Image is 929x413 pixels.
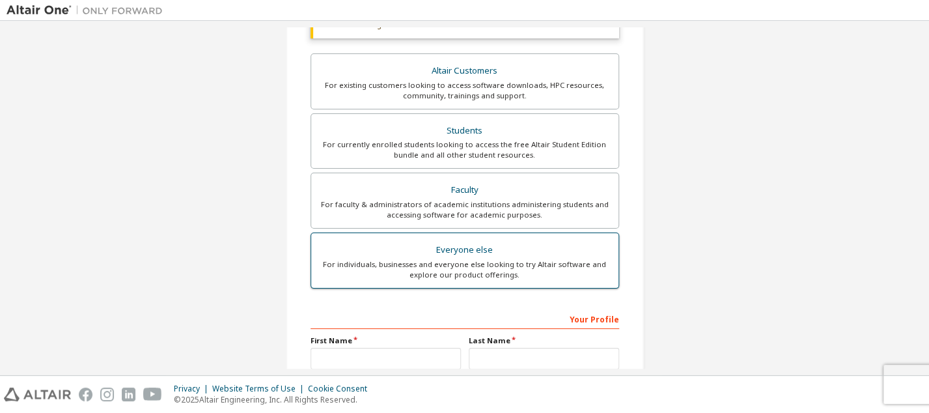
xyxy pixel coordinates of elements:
img: altair_logo.svg [4,388,71,401]
img: facebook.svg [79,388,92,401]
div: Cookie Consent [308,384,375,394]
div: For faculty & administrators of academic institutions administering students and accessing softwa... [319,199,611,220]
div: Privacy [174,384,212,394]
div: Everyone else [319,241,611,259]
label: Last Name [469,335,619,346]
img: Altair One [7,4,169,17]
div: Students [319,122,611,140]
img: linkedin.svg [122,388,135,401]
img: youtube.svg [143,388,162,401]
div: Faculty [319,181,611,199]
img: instagram.svg [100,388,114,401]
div: Website Terms of Use [212,384,308,394]
div: Altair Customers [319,62,611,80]
div: For existing customers looking to access software downloads, HPC resources, community, trainings ... [319,80,611,101]
div: For currently enrolled students looking to access the free Altair Student Edition bundle and all ... [319,139,611,160]
label: First Name [311,335,461,346]
p: © 2025 Altair Engineering, Inc. All Rights Reserved. [174,394,375,405]
div: Your Profile [311,308,619,329]
div: For individuals, businesses and everyone else looking to try Altair software and explore our prod... [319,259,611,280]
